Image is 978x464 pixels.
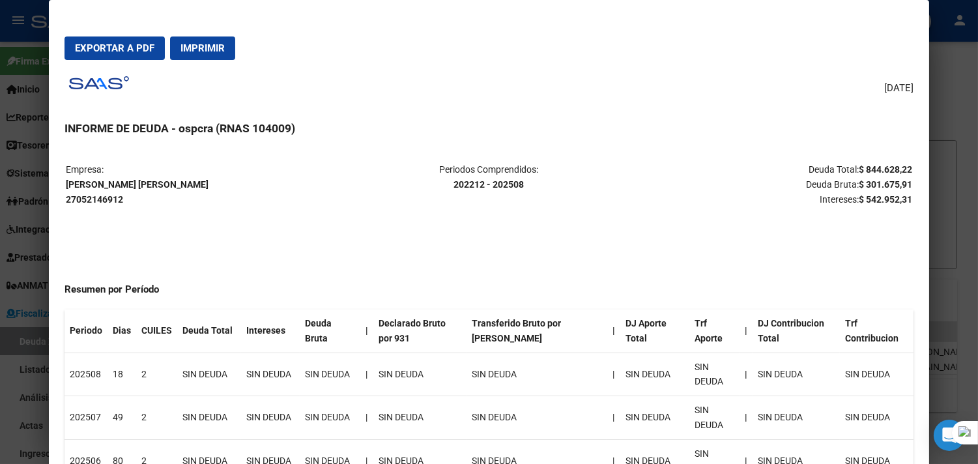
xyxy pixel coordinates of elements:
[689,353,739,396] td: SIN DEUDA
[241,396,300,440] td: SIN DEUDA
[740,310,753,353] th: |
[75,42,154,54] span: Exportar a PDF
[177,310,241,353] th: Deuda Total
[620,353,689,396] td: SIN DEUDA
[740,353,753,396] th: |
[65,36,165,60] button: Exportar a PDF
[65,310,108,353] th: Periodo
[840,310,913,353] th: Trf Contribucion
[467,396,607,440] td: SIN DEUDA
[66,162,347,207] p: Empresa:
[349,162,630,192] p: Periodos Comprendidos:
[753,353,841,396] td: SIN DEUDA
[453,179,524,190] strong: 202212 - 202508
[108,353,136,396] td: 18
[607,353,620,396] td: |
[631,162,912,207] p: Deuda Total: Deuda Bruta: Intereses:
[859,179,912,190] strong: $ 301.675,91
[66,179,209,205] strong: [PERSON_NAME] [PERSON_NAME] 27052146912
[740,396,753,440] th: |
[607,396,620,440] td: |
[373,396,467,440] td: SIN DEUDA
[373,353,467,396] td: SIN DEUDA
[360,396,373,440] td: |
[300,396,360,440] td: SIN DEUDA
[108,396,136,440] td: 49
[360,353,373,396] td: |
[241,353,300,396] td: SIN DEUDA
[620,310,689,353] th: DJ Aporte Total
[840,396,913,440] td: SIN DEUDA
[360,310,373,353] th: |
[241,310,300,353] th: Intereses
[753,310,841,353] th: DJ Contribucion Total
[884,81,913,96] span: [DATE]
[136,310,177,353] th: CUILES
[136,396,177,440] td: 2
[467,310,607,353] th: Transferido Bruto por [PERSON_NAME]
[65,282,913,297] h4: Resumen por Período
[65,396,108,440] td: 202507
[934,420,965,451] div: Open Intercom Messenger
[300,310,360,353] th: Deuda Bruta
[840,353,913,396] td: SIN DEUDA
[170,36,235,60] button: Imprimir
[373,310,467,353] th: Declarado Bruto por 931
[65,353,108,396] td: 202508
[177,396,241,440] td: SIN DEUDA
[136,353,177,396] td: 2
[180,42,225,54] span: Imprimir
[300,353,360,396] td: SIN DEUDA
[177,353,241,396] td: SIN DEUDA
[607,310,620,353] th: |
[859,194,912,205] strong: $ 542.952,31
[859,164,912,175] strong: $ 844.628,22
[689,396,739,440] td: SIN DEUDA
[108,310,136,353] th: Dias
[65,120,913,137] h3: INFORME DE DEUDA - ospcra (RNAS 104009)
[689,310,739,353] th: Trf Aporte
[467,353,607,396] td: SIN DEUDA
[620,396,689,440] td: SIN DEUDA
[753,396,841,440] td: SIN DEUDA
